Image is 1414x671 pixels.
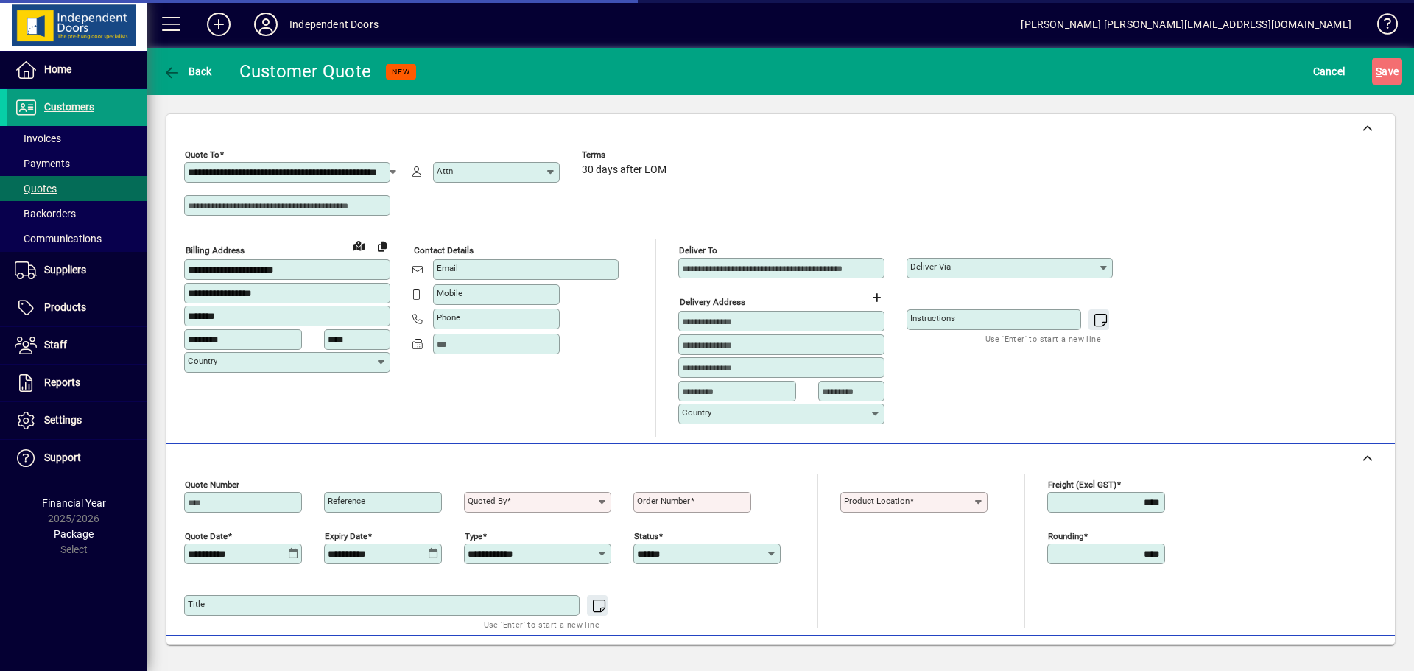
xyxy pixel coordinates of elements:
[7,252,147,289] a: Suppliers
[1021,13,1351,36] div: [PERSON_NAME] [PERSON_NAME][EMAIL_ADDRESS][DOMAIN_NAME]
[44,101,94,113] span: Customers
[42,497,106,509] span: Financial Year
[15,183,57,194] span: Quotes
[54,528,94,540] span: Package
[1366,3,1396,51] a: Knowledge Base
[582,164,666,176] span: 30 days after EOM
[883,642,970,669] button: Product History
[1287,642,1362,669] button: Product
[185,479,239,489] mat-label: Quote number
[188,356,217,366] mat-label: Country
[7,176,147,201] a: Quotes
[1372,58,1402,85] button: Save
[679,245,717,256] mat-label: Deliver To
[7,126,147,151] a: Invoices
[465,530,482,541] mat-label: Type
[44,264,86,275] span: Suppliers
[7,289,147,326] a: Products
[910,313,955,323] mat-label: Instructions
[15,233,102,245] span: Communications
[325,530,367,541] mat-label: Expiry date
[44,63,71,75] span: Home
[44,376,80,388] span: Reports
[15,133,61,144] span: Invoices
[159,58,216,85] button: Back
[1048,530,1083,541] mat-label: Rounding
[582,150,670,160] span: Terms
[637,496,690,506] mat-label: Order number
[185,150,219,160] mat-label: Quote To
[328,496,365,506] mat-label: Reference
[910,261,951,272] mat-label: Deliver via
[7,327,147,364] a: Staff
[985,330,1101,347] mat-hint: Use 'Enter' to start a new line
[7,151,147,176] a: Payments
[484,616,599,633] mat-hint: Use 'Enter' to start a new line
[7,365,147,401] a: Reports
[1048,479,1116,489] mat-label: Freight (excl GST)
[437,288,462,298] mat-label: Mobile
[239,60,372,83] div: Customer Quote
[7,402,147,439] a: Settings
[7,52,147,88] a: Home
[147,58,228,85] app-page-header-button: Back
[634,530,658,541] mat-label: Status
[370,234,394,258] button: Copy to Delivery address
[437,312,460,323] mat-label: Phone
[889,644,964,667] span: Product History
[437,263,458,273] mat-label: Email
[163,66,212,77] span: Back
[15,158,70,169] span: Payments
[1313,60,1346,83] span: Cancel
[185,530,228,541] mat-label: Quote date
[682,407,711,418] mat-label: Country
[1309,58,1349,85] button: Cancel
[865,286,888,309] button: Choose address
[7,440,147,477] a: Support
[7,226,147,251] a: Communications
[289,13,379,36] div: Independent Doors
[15,208,76,219] span: Backorders
[195,11,242,38] button: Add
[242,11,289,38] button: Profile
[468,496,507,506] mat-label: Quoted by
[44,301,86,313] span: Products
[7,201,147,226] a: Backorders
[1376,66,1382,77] span: S
[844,496,910,506] mat-label: Product location
[1376,60,1399,83] span: ave
[392,67,410,77] span: NEW
[188,599,205,609] mat-label: Title
[1295,644,1354,667] span: Product
[437,166,453,176] mat-label: Attn
[44,414,82,426] span: Settings
[347,233,370,257] a: View on map
[44,452,81,463] span: Support
[44,339,67,351] span: Staff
